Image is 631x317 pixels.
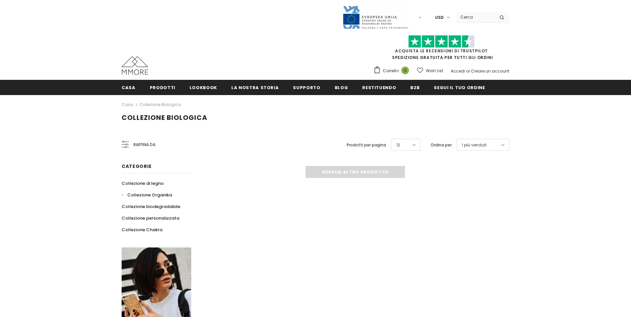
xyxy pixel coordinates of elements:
a: Segui il tuo ordine [434,80,485,95]
span: B2B [410,84,420,91]
a: Creare un account [471,68,509,74]
label: Ordina per [430,142,452,148]
a: Accedi [451,68,465,74]
img: Casi MMORE [122,56,148,75]
input: Search Site [456,12,494,22]
img: Javni Razpis [342,5,409,29]
span: Collezione personalizzata [122,215,179,221]
a: Collezione biologica [140,102,181,107]
span: La nostra storia [231,84,279,91]
span: Collezione Chakra [122,227,162,233]
span: USD [435,14,444,21]
a: B2B [410,80,420,95]
span: 0 [401,67,409,74]
a: supporto [293,80,320,95]
span: Lookbook [190,84,217,91]
a: Blog [335,80,348,95]
span: I più venduti [462,142,487,148]
span: Restituendo [362,84,396,91]
span: Wish List [426,68,443,74]
span: Raffina da [134,141,155,148]
span: or [466,68,470,74]
span: Collezione di legno [122,180,164,186]
a: Carrello 0 [373,66,412,76]
span: Carrello [383,68,399,74]
span: Collezione biologica [122,113,207,122]
a: Collezione di legno [122,178,164,189]
a: Casa [122,80,136,95]
span: supporto [293,84,320,91]
a: Prodotti [150,80,175,95]
span: Collezione biodegradabile [122,203,180,210]
span: Prodotti [150,84,175,91]
span: SPEDIZIONE GRATUITA PER TUTTI GLI ORDINI [373,38,509,60]
a: Collezione biodegradabile [122,201,180,212]
a: Acquista le recensioni di TrustPilot [395,48,488,54]
a: Lookbook [190,80,217,95]
a: Collezione Chakra [122,224,162,236]
span: Categorie [122,163,151,170]
span: Collezione Organika [127,192,172,198]
a: Collezione personalizzata [122,212,179,224]
span: Casa [122,84,136,91]
a: Restituendo [362,80,396,95]
a: Wish List [417,65,443,77]
a: Javni Razpis [342,14,409,20]
label: Prodotti per pagina [347,142,386,148]
span: Segui il tuo ordine [434,84,485,91]
a: Collezione Organika [122,189,172,201]
a: Casa [122,101,133,109]
span: Blog [335,84,348,91]
a: La nostra storia [231,80,279,95]
span: 12 [396,142,400,148]
img: Fidati di Pilot Stars [408,35,475,48]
